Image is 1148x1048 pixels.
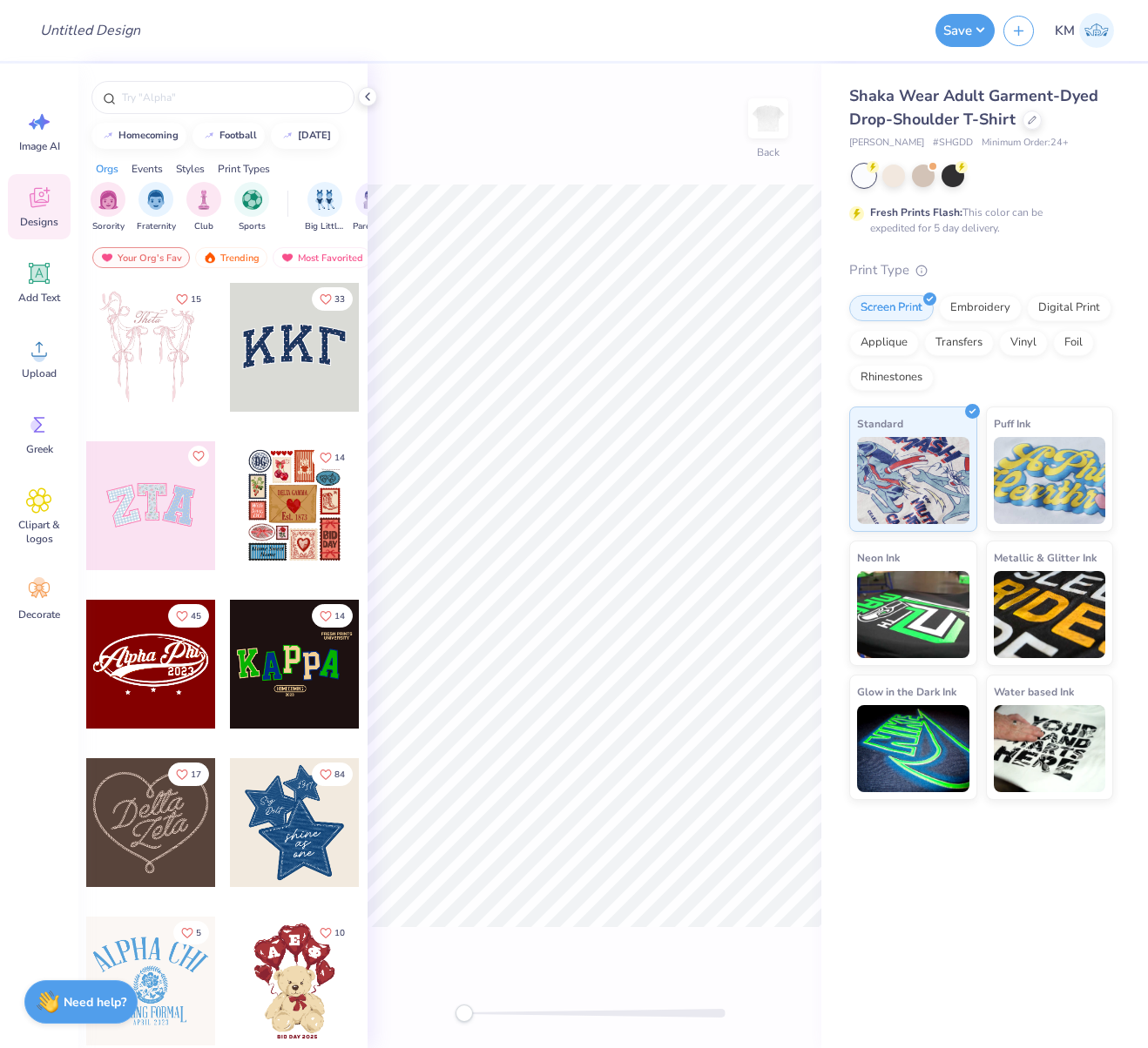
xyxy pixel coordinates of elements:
span: 14 [334,453,345,462]
img: Standard [857,437,969,524]
span: Image AI [19,139,60,153]
span: Minimum Order: 24 + [982,136,1069,151]
span: 33 [334,295,345,304]
div: Vinyl [999,330,1048,356]
span: Decorate [18,608,60,621]
span: 15 [191,295,201,304]
div: Print Types [218,161,270,177]
img: Puff Ink [994,437,1106,524]
span: KM [1055,21,1075,41]
span: Puff Ink [994,414,1030,433]
button: filter button [91,182,125,233]
span: 10 [334,929,345,937]
div: filter for Fraternity [137,182,176,233]
input: Try "Alpha" [120,89,343,106]
strong: Need help? [64,994,126,1011]
button: Like [168,604,209,628]
span: Metallic & Glitter Ink [994,548,1097,567]
button: football [192,123,265,149]
div: Embroidery [939,295,1022,321]
button: filter button [305,182,345,233]
div: Print Type [849,260,1113,280]
img: Sorority Image [98,190,118,210]
button: [DATE] [271,123,339,149]
span: Clipart & logos [10,518,68,546]
button: Like [188,446,209,467]
img: Neon Ink [857,571,969,658]
div: filter for Club [186,182,221,233]
span: Add Text [18,291,60,305]
input: Untitled Design [26,13,154,48]
span: Sorority [92,220,125,233]
span: 84 [334,770,345,779]
div: Applique [849,330,919,356]
span: Parent's Weekend [353,220,393,233]
img: Sports Image [242,190,262,210]
button: Save [935,14,995,47]
div: Trending [195,247,267,268]
span: 5 [196,929,201,937]
div: Back [757,144,780,160]
div: Digital Print [1027,295,1111,321]
span: Neon Ink [857,548,900,567]
img: Big Little Reveal Image [315,190,334,210]
img: trending.gif [203,252,217,264]
button: Like [312,604,353,628]
img: Back [751,101,786,136]
div: Your Org's Fav [92,247,190,268]
button: filter button [353,182,393,233]
span: Big Little Reveal [305,220,345,233]
div: Transfers [924,330,994,356]
div: Events [132,161,163,177]
img: Glow in the Dark Ink [857,705,969,792]
span: Sports [239,220,266,233]
button: Like [312,921,353,944]
button: Like [168,287,209,311]
span: Shaka Wear Adult Garment-Dyed Drop-Shoulder T-Shirt [849,85,1098,130]
div: Orgs [96,161,118,177]
span: # SHGDD [933,136,973,151]
img: Fraternity Image [146,190,165,210]
strong: Fresh Prints Flash: [870,205,962,219]
span: Designs [20,215,58,229]
div: homecoming [118,131,179,140]
button: filter button [234,182,269,233]
span: Glow in the Dark Ink [857,682,956,701]
button: Like [312,762,353,786]
img: most_fav.gif [100,252,114,264]
button: filter button [137,182,176,233]
div: halloween [298,131,331,140]
div: Rhinestones [849,365,934,391]
img: Club Image [194,190,213,210]
img: Parent's Weekend Image [363,190,383,210]
img: Water based Ink [994,705,1106,792]
span: Greek [26,442,53,456]
span: [PERSON_NAME] [849,136,924,151]
button: Like [173,921,209,944]
div: filter for Sports [234,182,269,233]
span: 14 [334,612,345,621]
img: Katrina Mae Mijares [1079,13,1114,48]
img: most_fav.gif [280,252,294,264]
button: filter button [186,182,221,233]
span: Club [194,220,213,233]
img: Metallic & Glitter Ink [994,571,1106,658]
span: Upload [22,366,57,380]
button: Like [168,762,209,786]
div: Accessibility label [456,1004,473,1022]
div: filter for Big Little Reveal [305,182,345,233]
span: 17 [191,770,201,779]
div: Styles [176,161,205,177]
div: filter for Parent's Weekend [353,182,393,233]
span: Standard [857,414,903,433]
div: Foil [1053,330,1094,356]
img: trend_line.gif [280,131,294,141]
a: KM [1047,13,1122,48]
span: 45 [191,612,201,621]
div: This color can be expedited for 5 day delivery. [870,205,1084,236]
button: Like [312,446,353,469]
button: homecoming [91,123,186,149]
div: football [219,131,257,140]
div: Most Favorited [273,247,371,268]
button: Like [312,287,353,311]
